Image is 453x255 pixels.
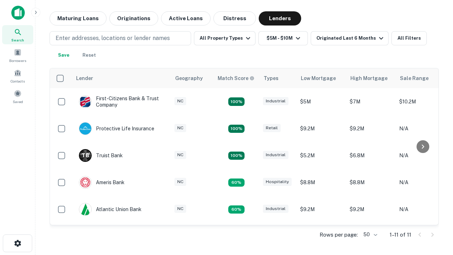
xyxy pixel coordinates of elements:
td: $9.2M [346,196,396,223]
th: Capitalize uses an advanced AI algorithm to match your search with the best lender. The match sco... [213,68,259,88]
img: picture [79,176,91,188]
button: Originations [109,11,158,25]
button: Active Loans [161,11,211,25]
img: picture [79,96,91,108]
td: $9.2M [297,196,346,223]
th: Lender [72,68,171,88]
td: $9.2M [297,115,346,142]
div: NC [174,97,186,105]
div: Capitalize uses an advanced AI algorithm to match your search with the best lender. The match sco... [218,74,254,82]
div: Industrial [263,205,288,213]
span: Search [11,37,24,43]
th: Low Mortgage [297,68,346,88]
div: Atlantic Union Bank [79,203,142,216]
div: Low Mortgage [301,74,336,83]
a: Search [2,25,33,44]
div: Matching Properties: 3, hasApolloMatch: undefined [228,152,245,160]
button: Originated Last 6 Months [311,31,389,45]
span: Saved [13,99,23,104]
div: Industrial [263,151,288,159]
button: Enter addresses, locations or lender names [50,31,191,45]
td: $8.8M [346,169,396,196]
a: Saved [2,87,33,106]
div: First-citizens Bank & Trust Company [79,95,164,108]
div: NC [174,124,186,132]
th: Geography [171,68,213,88]
div: NC [174,151,186,159]
img: picture [79,123,91,135]
div: Sale Range [400,74,429,83]
td: $6.8M [346,142,396,169]
td: $5.2M [297,142,346,169]
div: NC [174,205,186,213]
p: Enter addresses, locations or lender names [56,34,170,42]
div: Retail [263,124,281,132]
img: capitalize-icon.png [11,6,25,20]
div: Truist Bank [79,149,123,162]
td: $6.3M [297,223,346,250]
div: Hospitality [263,178,292,186]
span: Borrowers [9,58,26,63]
div: 50 [361,229,378,240]
span: Contacts [11,78,25,84]
a: Borrowers [2,46,33,65]
div: Matching Properties: 2, hasApolloMatch: undefined [228,125,245,133]
h6: Match Score [218,74,253,82]
button: Lenders [259,11,301,25]
button: Maturing Loans [50,11,107,25]
div: Matching Properties: 1, hasApolloMatch: undefined [228,205,245,214]
div: Geography [175,74,203,83]
button: Distress [213,11,256,25]
p: Rows per page: [320,231,358,239]
td: $6.3M [346,223,396,250]
td: $9.2M [346,115,396,142]
div: Originated Last 6 Months [316,34,385,42]
img: picture [79,203,91,215]
p: 1–11 of 11 [390,231,411,239]
td: $7M [346,88,396,115]
div: Protective Life Insurance [79,122,154,135]
th: High Mortgage [346,68,396,88]
div: Lender [76,74,93,83]
button: All Filters [391,31,427,45]
button: Reset [78,48,101,62]
td: $5M [297,88,346,115]
button: $5M - $10M [258,31,308,45]
button: Save your search to get updates of matches that match your search criteria. [52,48,75,62]
div: Types [264,74,279,83]
div: Matching Properties: 1, hasApolloMatch: undefined [228,178,245,187]
td: $8.8M [297,169,346,196]
iframe: Chat Widget [418,176,453,210]
div: High Mortgage [350,74,388,83]
div: Matching Properties: 2, hasApolloMatch: undefined [228,97,245,106]
div: Ameris Bank [79,176,125,189]
a: Contacts [2,66,33,85]
button: All Property Types [194,31,256,45]
div: Industrial [263,97,288,105]
p: T B [82,152,89,159]
th: Types [259,68,297,88]
div: NC [174,178,186,186]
